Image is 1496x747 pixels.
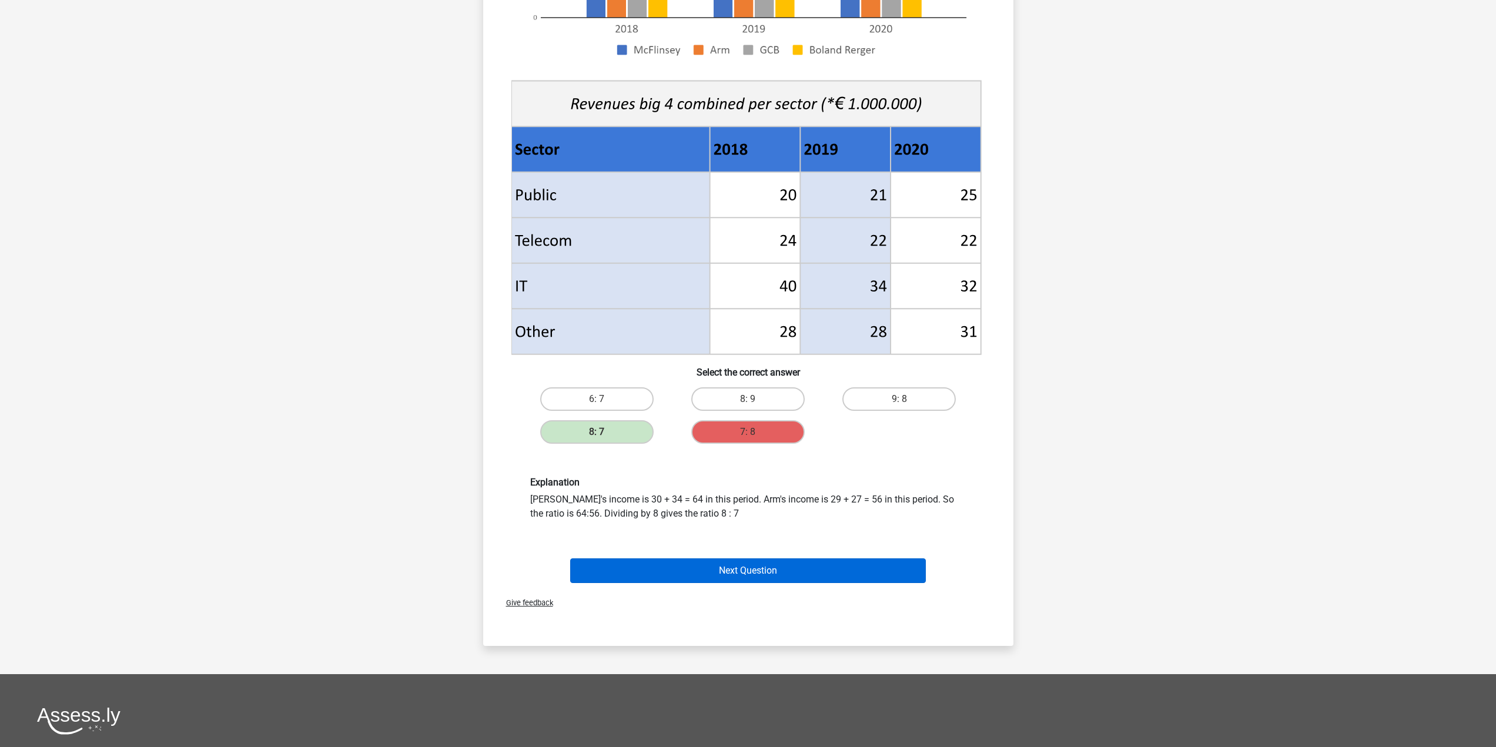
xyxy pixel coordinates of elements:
label: 8: 7 [540,420,654,444]
h6: Select the correct answer [502,357,995,378]
div: [PERSON_NAME]'s income is 30 + 34 = 64 in this period. Arm's income is 29 + 27 = 56 in this perio... [521,477,975,521]
label: 8: 9 [691,387,805,411]
img: Assessly logo [37,707,121,735]
span: Give feedback [497,598,553,607]
button: Next Question [570,558,926,583]
h6: Explanation [530,477,966,488]
label: 7: 8 [691,420,805,444]
label: 6: 7 [540,387,654,411]
label: 9: 8 [842,387,956,411]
